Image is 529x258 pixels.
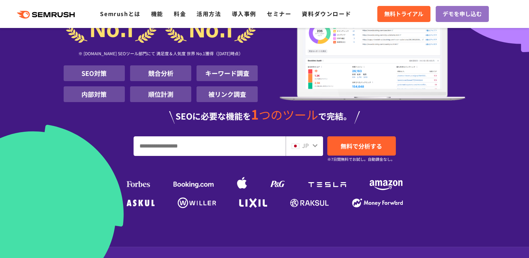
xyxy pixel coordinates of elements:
[130,86,191,102] li: 順位計測
[327,156,395,163] small: ※7日間無料でお試し。自動課金なし。
[134,137,285,156] input: URL、キーワードを入力してください
[100,9,140,18] a: Semrushとは
[64,108,466,124] div: SEOに必要な機能を
[302,9,351,18] a: 資料ダウンロード
[327,136,396,156] a: 無料で分析する
[64,86,125,102] li: 内部対策
[174,9,186,18] a: 料金
[196,65,258,81] li: キーワード調査
[151,9,163,18] a: 機能
[302,141,309,150] span: JP
[436,6,489,22] a: デモを申し込む
[318,110,352,122] span: で完結。
[267,9,291,18] a: セミナー
[251,105,259,123] span: 1
[64,43,258,65] div: ※ [DOMAIN_NAME] SEOツール部門にて 満足度＆人気度 世界 No.1獲得（[DATE]時点）
[341,142,382,150] span: 無料で分析する
[377,6,430,22] a: 無料トライアル
[443,9,482,19] span: デモを申し込む
[196,9,221,18] a: 活用方法
[130,65,191,81] li: 競合分析
[64,65,125,81] li: SEO対策
[232,9,256,18] a: 導入事例
[259,106,318,123] span: つのツール
[196,86,258,102] li: 被リンク調査
[384,9,423,19] span: 無料トライアル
